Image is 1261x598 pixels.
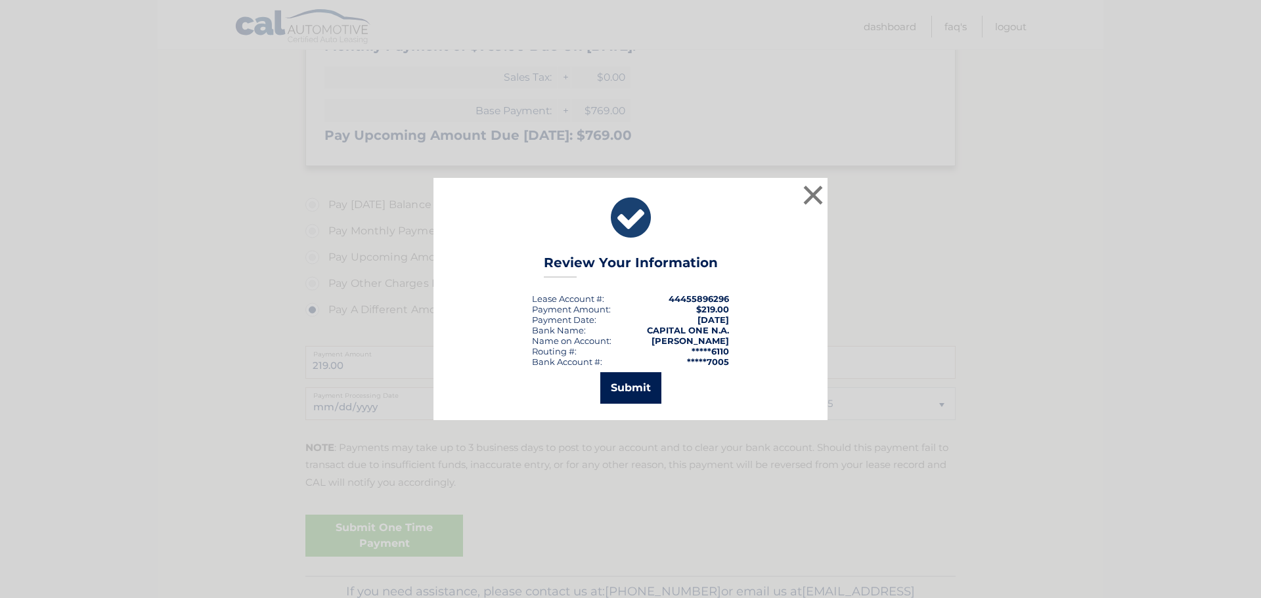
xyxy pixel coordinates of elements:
[600,372,661,404] button: Submit
[532,335,611,346] div: Name on Account:
[697,314,729,325] span: [DATE]
[696,304,729,314] span: $219.00
[647,325,729,335] strong: CAPITAL ONE N.A.
[800,182,826,208] button: ×
[532,325,586,335] div: Bank Name:
[532,304,611,314] div: Payment Amount:
[532,346,577,356] div: Routing #:
[532,356,602,367] div: Bank Account #:
[652,335,729,346] strong: [PERSON_NAME]
[532,293,604,304] div: Lease Account #:
[532,314,596,325] div: :
[544,255,718,278] h3: Review Your Information
[532,314,594,325] span: Payment Date
[669,293,729,304] strong: 44455896296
